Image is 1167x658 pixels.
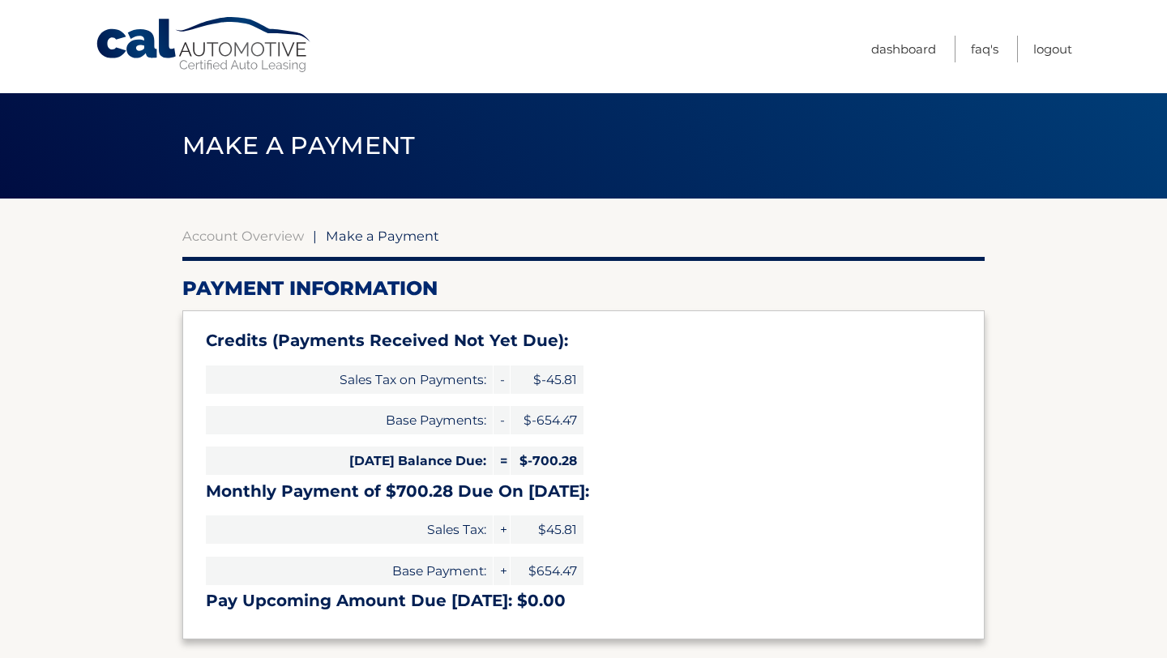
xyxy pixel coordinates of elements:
[494,365,510,394] span: -
[206,481,961,502] h3: Monthly Payment of $700.28 Due On [DATE]:
[206,557,493,585] span: Base Payment:
[1033,36,1072,62] a: Logout
[494,515,510,544] span: +
[511,557,583,585] span: $654.47
[95,16,314,74] a: Cal Automotive
[182,228,304,244] a: Account Overview
[313,228,317,244] span: |
[206,591,961,611] h3: Pay Upcoming Amount Due [DATE]: $0.00
[206,446,493,475] span: [DATE] Balance Due:
[206,365,493,394] span: Sales Tax on Payments:
[206,406,493,434] span: Base Payments:
[206,515,493,544] span: Sales Tax:
[326,228,439,244] span: Make a Payment
[511,446,583,475] span: $-700.28
[494,557,510,585] span: +
[971,36,998,62] a: FAQ's
[206,331,961,351] h3: Credits (Payments Received Not Yet Due):
[871,36,936,62] a: Dashboard
[182,276,985,301] h2: Payment Information
[182,130,415,160] span: Make a Payment
[494,406,510,434] span: -
[494,446,510,475] span: =
[511,406,583,434] span: $-654.47
[511,365,583,394] span: $-45.81
[511,515,583,544] span: $45.81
